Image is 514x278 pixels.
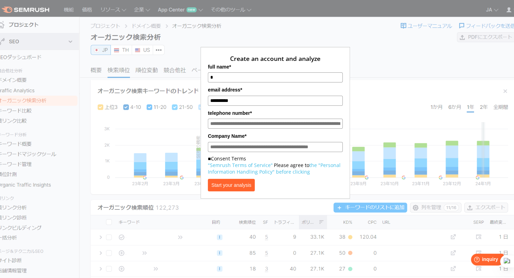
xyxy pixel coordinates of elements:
font: Company Name* [208,133,246,139]
iframe: Help widget launcher [452,251,506,270]
font: email address* [208,87,242,93]
font: ■Consent Terms [208,155,246,162]
button: Start your analysis [208,179,255,191]
a: the "Personal Information Handling Policy" before clicking [208,162,341,175]
a: "Semrush Terms of Service" [208,162,273,168]
font: Please agree to [274,162,309,168]
font: full name* [208,64,231,70]
font: Start your analysis [211,182,251,188]
font: telephone number* [208,110,252,116]
font: Create an account and analyze [230,54,320,63]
